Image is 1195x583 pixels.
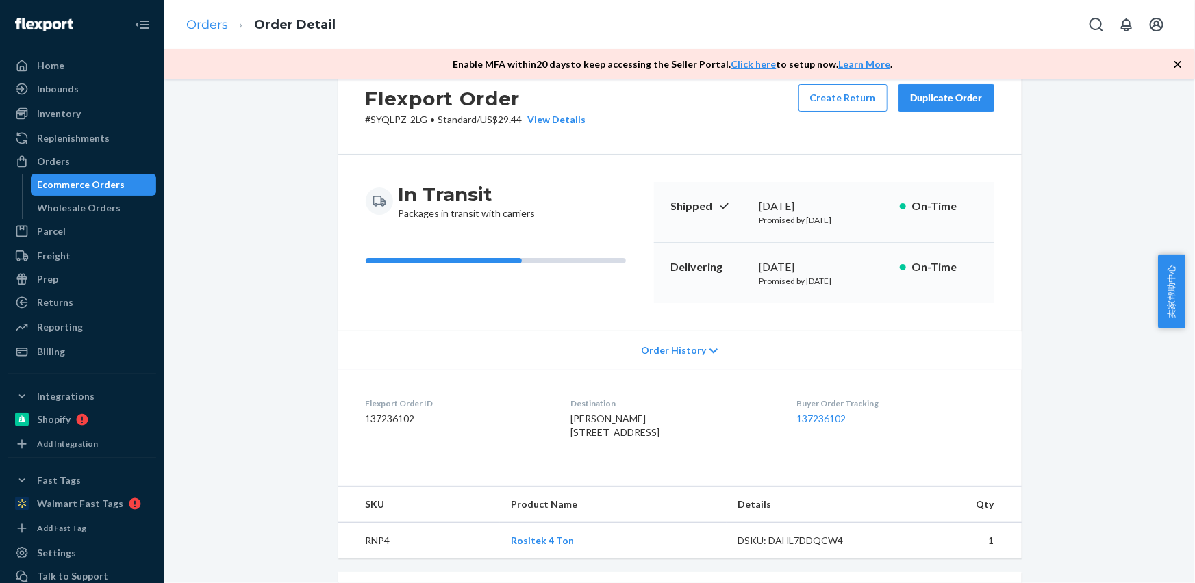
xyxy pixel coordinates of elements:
[37,107,81,120] div: Inventory
[15,18,73,31] img: Flexport logo
[1158,255,1185,328] button: 卖家帮助中心
[399,182,536,220] div: Packages in transit with carriers
[8,436,156,452] a: Add Integration
[8,268,156,290] a: Prep
[438,114,477,125] span: Standard
[37,546,76,560] div: Settings
[8,151,156,172] a: Orders
[31,197,157,219] a: Wholesale Orders
[877,487,1022,523] th: Qty
[31,174,157,196] a: Ecommerce Orders
[738,534,866,547] div: DSKU: DAHL7DDQCW4
[37,413,71,426] div: Shopify
[37,345,65,359] div: Billing
[37,474,81,487] div: Fast Tags
[8,78,156,100] a: Inbounds
[877,523,1022,559] td: 1
[366,113,586,127] p: # SYQLPZ-2LG / US$29.44
[8,493,156,515] a: Walmart Fast Tags
[175,5,347,45] ol: breadcrumbs
[37,497,123,510] div: Walmart Fast Tags
[38,178,125,192] div: Ecommerce Orders
[8,245,156,267] a: Freight
[8,127,156,149] a: Replenishments
[910,91,983,105] div: Duplicate Order
[670,259,749,275] p: Delivering
[641,344,706,357] span: Order History
[570,413,659,438] span: [PERSON_NAME] [STREET_ADDRESS]
[37,296,73,309] div: Returns
[37,131,110,145] div: Replenishments
[38,201,121,215] div: Wholesale Orders
[366,398,549,409] dt: Flexport Order ID
[8,409,156,430] a: Shopify
[37,82,79,96] div: Inbounds
[796,398,994,409] dt: Buyer Order Tracking
[366,84,586,113] h2: Flexport Order
[8,55,156,77] a: Home
[129,11,156,38] button: Close Navigation
[8,385,156,407] button: Integrations
[431,114,436,125] span: •
[37,320,83,334] div: Reporting
[37,389,95,403] div: Integrations
[8,542,156,564] a: Settings
[727,487,877,523] th: Details
[1083,11,1110,38] button: Open Search Box
[798,84,888,112] button: Create Return
[338,487,500,523] th: SKU
[37,522,86,534] div: Add Fast Tag
[453,57,893,71] p: Enable MFA within 20 days to keep accessing the Seller Portal. to setup now. .
[731,58,777,70] a: Click here
[500,487,727,523] th: Product Name
[366,412,549,426] dd: 137236102
[759,198,889,214] div: [DATE]
[570,398,775,409] dt: Destination
[37,569,108,583] div: Talk to Support
[37,59,64,73] div: Home
[37,155,70,168] div: Orders
[1143,11,1170,38] button: Open account menu
[511,534,574,546] a: Rositek 4 Ton
[839,58,891,70] a: Learn More
[8,316,156,338] a: Reporting
[8,220,156,242] a: Parcel
[8,103,156,125] a: Inventory
[37,249,71,263] div: Freight
[186,17,228,32] a: Orders
[759,275,889,287] p: Promised by [DATE]
[399,182,536,207] h3: In Transit
[37,272,58,286] div: Prep
[338,523,500,559] td: RNP4
[37,438,98,450] div: Add Integration
[759,214,889,226] p: Promised by [DATE]
[523,113,586,127] button: View Details
[8,291,156,313] a: Returns
[911,198,978,214] p: On-Time
[898,84,994,112] button: Duplicate Order
[37,224,66,238] div: Parcel
[254,17,336,32] a: Order Detail
[1113,11,1140,38] button: Open notifications
[796,413,846,424] a: 137236102
[8,520,156,536] a: Add Fast Tag
[759,259,889,275] div: [DATE]
[8,341,156,363] a: Billing
[670,198,749,214] p: Shipped
[8,469,156,491] button: Fast Tags
[911,259,978,275] p: On-Time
